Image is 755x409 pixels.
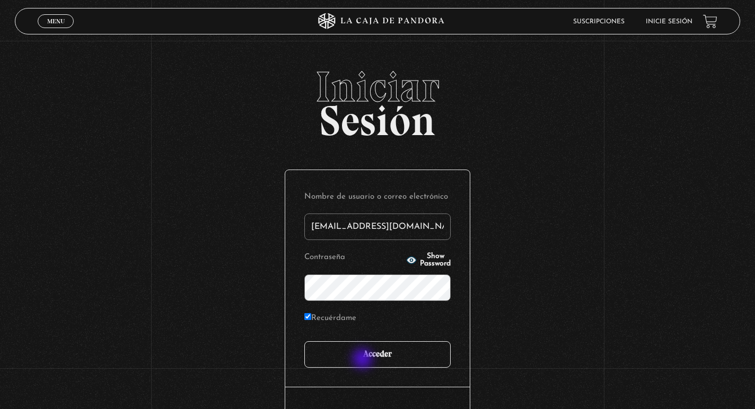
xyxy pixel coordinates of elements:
span: Menu [47,18,65,24]
span: Cerrar [43,27,68,34]
a: View your shopping cart [703,14,717,29]
button: Show Password [406,253,451,268]
a: Suscripciones [573,19,625,25]
label: Nombre de usuario o correo electrónico [304,189,451,206]
span: Show Password [420,253,451,268]
h2: Sesión [15,66,740,134]
label: Contraseña [304,250,403,266]
span: Iniciar [15,66,740,108]
label: Recuérdame [304,310,356,327]
input: Acceder [304,341,451,368]
input: Recuérdame [304,313,311,320]
a: Inicie sesión [646,19,692,25]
